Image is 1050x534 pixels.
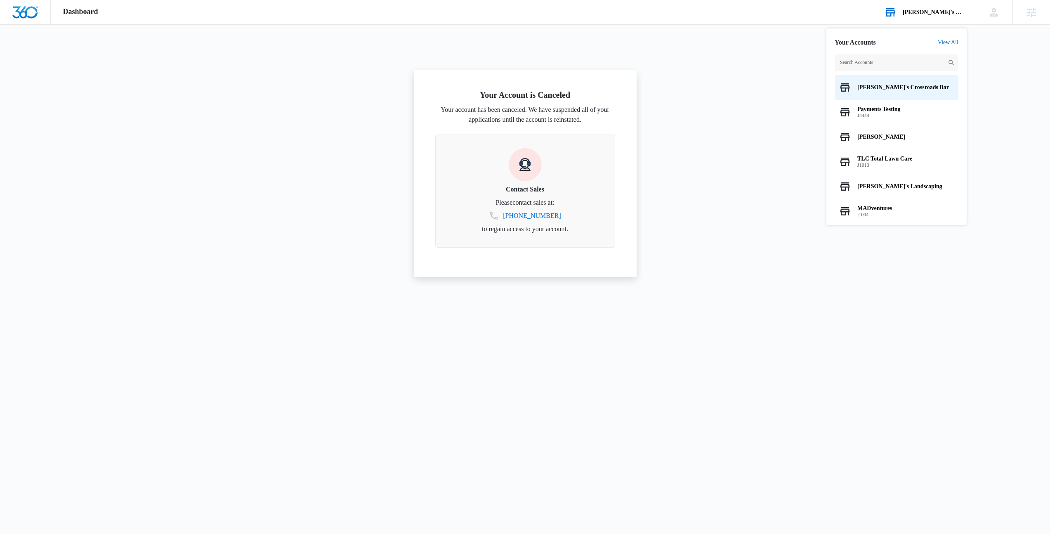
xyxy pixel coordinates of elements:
[835,199,958,224] button: MADventuresj1004
[857,183,942,190] span: [PERSON_NAME]'s Landscaping
[446,198,605,234] p: Please contact sales at: to regain access to your account.
[857,212,892,217] span: j1004
[435,105,615,125] p: Your account has been canceled. We have suspended all of your applications until the account is r...
[857,106,901,113] span: Payments Testing
[857,162,912,168] span: J1013
[835,75,958,100] button: [PERSON_NAME]'s Crossroads Bar
[857,205,892,212] span: MADventures
[835,149,958,174] button: TLC Total Lawn CareJ1013
[503,211,561,221] a: [PHONE_NUMBER]
[857,84,949,91] span: [PERSON_NAME]'s Crossroads Bar
[446,184,605,194] h3: Contact Sales
[835,125,958,149] button: [PERSON_NAME]
[63,7,98,16] span: Dashboard
[835,100,958,125] button: Payments TestingJ4444
[835,38,876,46] h2: Your Accounts
[857,156,912,162] span: TLC Total Lawn Care
[903,9,963,16] div: account name
[835,174,958,199] button: [PERSON_NAME]'s Landscaping
[857,134,905,140] span: [PERSON_NAME]
[938,39,958,46] a: View All
[857,113,901,118] span: J4444
[435,90,615,100] h2: Your Account is Canceled
[835,54,958,71] input: Search Accounts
